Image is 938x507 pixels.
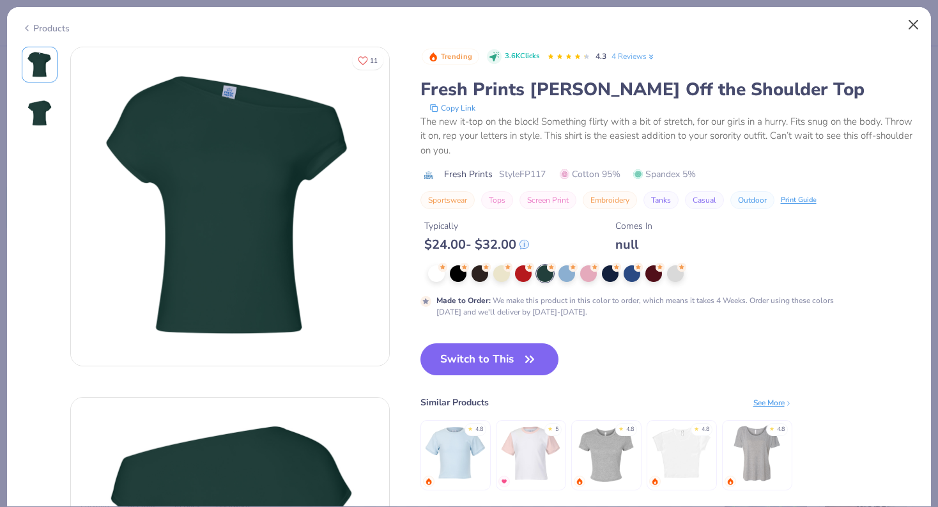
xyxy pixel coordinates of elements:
img: MostFav.gif [500,478,508,485]
img: Fresh Prints Raglan Mini Tee [500,423,561,483]
div: ★ [468,425,473,430]
img: Trending sort [428,52,438,62]
div: 4.3 Stars [547,47,590,67]
div: 4.8 [626,425,634,434]
span: Spandex 5% [633,168,696,181]
div: Typically [424,219,529,233]
img: Bella + Canvas Ladies' Slouchy T-Shirt [727,423,787,483]
strong: Made to Order : [436,295,491,306]
span: Fresh Prints [444,168,493,181]
img: Front [24,49,55,80]
span: Style FP117 [499,168,546,181]
div: Similar Products [420,396,489,409]
button: Badge Button [422,49,479,65]
div: 4.8 [777,425,785,434]
div: $ 24.00 - $ 32.00 [424,237,529,253]
img: trending.gif [425,478,433,485]
div: Print Guide [781,195,817,206]
button: Screen Print [519,191,576,209]
div: ★ [548,425,553,430]
button: Outdoor [730,191,774,209]
img: trending.gif [651,478,659,485]
div: The new it-top on the block! Something flirty with a bit of stretch, for our girls in a hurry. Fi... [420,114,917,158]
div: See More [753,397,792,409]
img: Los Angeles Apparel Cap Sleeve Baby Rib Crop Top [651,423,712,483]
button: Close [902,13,926,37]
div: Fresh Prints [PERSON_NAME] Off the Shoulder Top [420,77,917,102]
div: Products [22,22,70,35]
img: Bella + Canvas Ladies' Micro Ribbed Baby Tee [576,423,636,483]
button: Sportswear [420,191,475,209]
span: 3.6K Clicks [505,51,539,62]
div: ★ [694,425,699,430]
div: We make this product in this color to order, which means it takes 4 Weeks. Order using these colo... [436,295,857,318]
span: Trending [441,53,472,60]
a: 4 Reviews [611,51,656,62]
span: Cotton 95% [560,168,620,181]
button: Switch to This [420,343,559,375]
img: Back [24,98,55,129]
div: 4.8 [475,425,483,434]
button: Embroidery [583,191,637,209]
div: 4.8 [702,425,709,434]
div: Comes In [615,219,652,233]
button: copy to clipboard [426,102,479,114]
button: Tops [481,191,513,209]
div: 5 [555,425,558,434]
img: Front [71,47,389,366]
button: Like [352,51,383,70]
img: trending.gif [576,478,583,485]
img: brand logo [420,170,438,180]
button: Casual [685,191,724,209]
img: trending.gif [727,478,734,485]
button: Tanks [643,191,679,209]
div: ★ [619,425,624,430]
div: null [615,237,652,253]
span: 4.3 [596,51,606,61]
img: Fresh Prints Mini Tee [425,423,486,483]
span: 11 [370,58,378,64]
div: ★ [769,425,774,430]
